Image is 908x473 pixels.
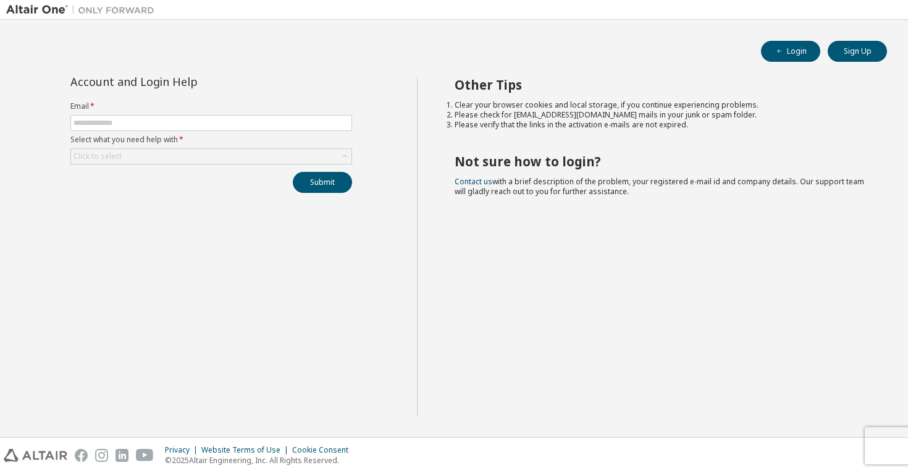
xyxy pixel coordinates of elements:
div: Account and Login Help [70,77,296,87]
img: Altair One [6,4,161,16]
div: Website Terms of Use [201,445,292,455]
div: Cookie Consent [292,445,356,455]
div: Privacy [165,445,201,455]
button: Submit [293,172,352,193]
li: Please verify that the links in the activation e-mails are not expired. [455,120,865,130]
button: Login [761,41,820,62]
span: with a brief description of the problem, your registered e-mail id and company details. Our suppo... [455,176,864,197]
label: Select what you need help with [70,135,352,145]
h2: Not sure how to login? [455,153,865,169]
div: Click to select [71,149,351,164]
button: Sign Up [828,41,887,62]
h2: Other Tips [455,77,865,93]
div: Click to select [74,151,122,161]
li: Clear your browser cookies and local storage, if you continue experiencing problems. [455,100,865,110]
a: Contact us [455,176,492,187]
img: youtube.svg [136,449,154,462]
label: Email [70,101,352,111]
img: instagram.svg [95,449,108,462]
img: linkedin.svg [116,449,128,462]
img: facebook.svg [75,449,88,462]
img: altair_logo.svg [4,449,67,462]
li: Please check for [EMAIL_ADDRESS][DOMAIN_NAME] mails in your junk or spam folder. [455,110,865,120]
p: © 2025 Altair Engineering, Inc. All Rights Reserved. [165,455,356,466]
